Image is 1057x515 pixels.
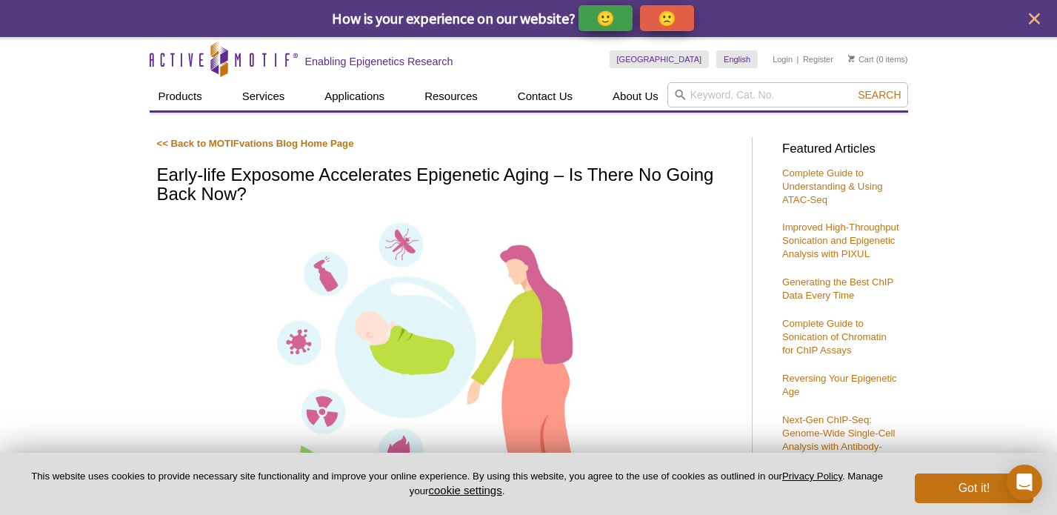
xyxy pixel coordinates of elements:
a: << Back to MOTIFvations Blog Home Page [157,138,354,149]
p: 🙂 [596,9,615,27]
button: Got it! [915,474,1033,503]
a: Complete Guide to Understanding & Using ATAC-Seq [782,167,883,205]
a: Next-Gen ChIP-Seq: Genome-Wide Single-Cell Analysis with Antibody-Guided Chromatin Tagmentation M... [782,414,895,479]
span: How is your experience on our website? [332,9,576,27]
a: About Us [604,82,667,110]
li: (0 items) [848,50,908,68]
a: Reversing Your Epigenetic Age [782,373,897,397]
button: cookie settings [428,484,501,496]
a: English [716,50,758,68]
a: Cart [848,54,874,64]
a: Register [803,54,833,64]
span: Search [858,89,901,101]
a: Generating the Best ChIP Data Every Time [782,276,893,301]
h3: Featured Articles [782,143,901,156]
a: Complete Guide to Sonication of Chromatin for ChIP Assays [782,318,887,356]
div: Open Intercom Messenger [1007,465,1042,500]
a: Resources [416,82,487,110]
input: Keyword, Cat. No. [667,82,908,107]
button: close [1025,10,1044,28]
a: Products [150,82,211,110]
h1: Early-life Exposome Accelerates Epigenetic Aging – Is There No Going Back Now? [157,165,737,206]
a: Services [233,82,294,110]
p: 🙁 [658,9,676,27]
a: Applications [316,82,393,110]
a: Login [773,54,793,64]
h2: Enabling Epigenetics Research [305,55,453,68]
button: Search [853,88,905,102]
a: Improved High-Throughput Sonication and Epigenetic Analysis with PIXUL [782,222,899,259]
li: | [797,50,799,68]
a: Contact Us [509,82,581,110]
a: Privacy Policy [782,471,842,482]
a: [GEOGRAPHIC_DATA] [610,50,710,68]
p: This website uses cookies to provide necessary site functionality and improve your online experie... [24,470,890,498]
img: Your Cart [848,55,855,62]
